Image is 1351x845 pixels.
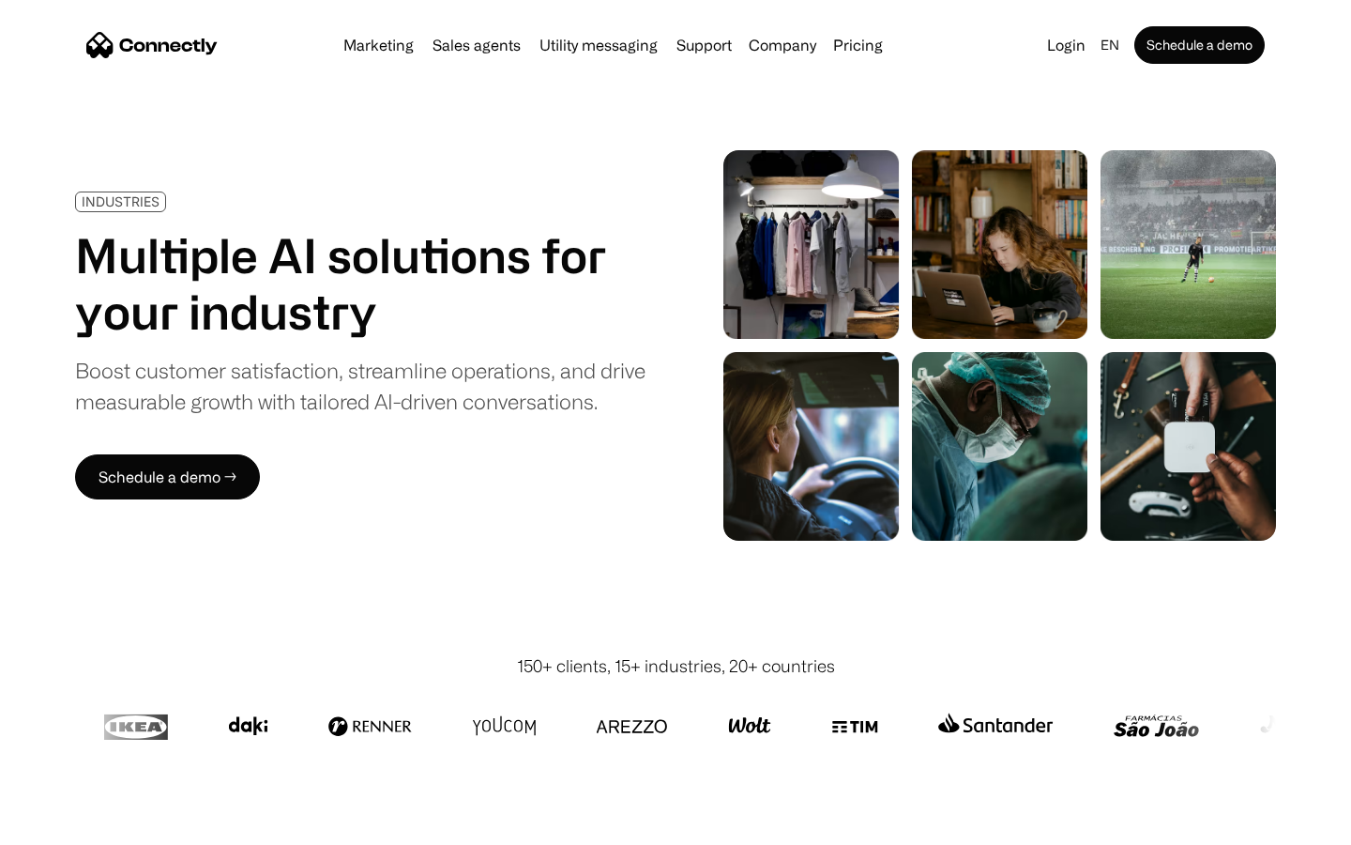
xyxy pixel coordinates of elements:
aside: Language selected: English [19,810,113,838]
h1: Multiple AI solutions for your industry [75,227,645,340]
div: 150+ clients, 15+ industries, 20+ countries [517,653,835,679]
div: Company [743,32,822,58]
a: Schedule a demo → [75,454,260,499]
div: Boost customer satisfaction, streamline operations, and drive measurable growth with tailored AI-... [75,355,645,417]
a: Utility messaging [532,38,665,53]
div: en [1093,32,1131,58]
ul: Language list [38,812,113,838]
div: INDUSTRIES [82,194,159,208]
div: en [1101,32,1119,58]
a: Login [1040,32,1093,58]
a: Sales agents [425,38,528,53]
a: home [86,31,218,59]
div: Company [749,32,816,58]
a: Pricing [826,38,890,53]
a: Support [669,38,739,53]
a: Marketing [336,38,421,53]
a: Schedule a demo [1134,26,1265,64]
